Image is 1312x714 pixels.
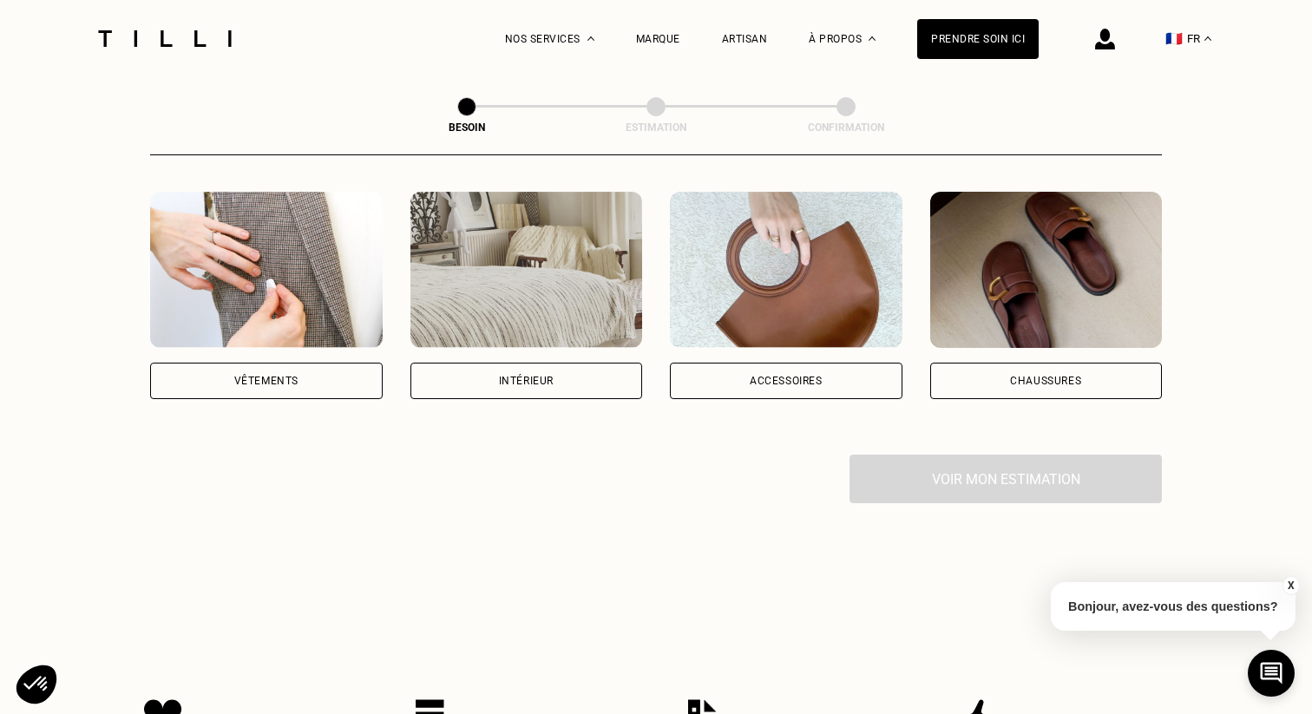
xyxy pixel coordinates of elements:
div: Confirmation [759,121,933,134]
div: Vêtements [234,376,298,386]
img: Menu déroulant à propos [869,36,876,41]
img: Chaussures [930,192,1163,348]
img: menu déroulant [1204,36,1211,41]
span: 🇫🇷 [1165,30,1183,47]
div: Besoin [380,121,554,134]
div: Accessoires [750,376,823,386]
img: Intérieur [410,192,643,348]
img: Accessoires [670,192,902,348]
img: Logo du service de couturière Tilli [92,30,238,47]
img: Vêtements [150,192,383,348]
div: Estimation [569,121,743,134]
button: X [1282,576,1299,595]
a: Marque [636,33,680,45]
img: icône connexion [1095,29,1115,49]
img: Menu déroulant [587,36,594,41]
a: Artisan [722,33,768,45]
div: Intérieur [499,376,554,386]
div: Chaussures [1010,376,1081,386]
p: Bonjour, avez-vous des questions? [1051,582,1296,631]
a: Prendre soin ici [917,19,1039,59]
